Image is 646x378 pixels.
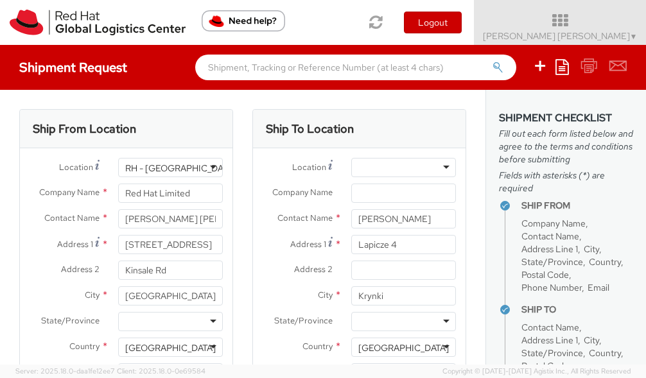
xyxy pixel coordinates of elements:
[521,269,569,280] span: Postal Code
[442,366,631,377] span: Copyright © [DATE]-[DATE] Agistix Inc., All Rights Reserved
[125,162,236,175] div: RH - [GEOGRAPHIC_DATA]
[521,230,579,242] span: Contact Name
[41,315,100,326] span: State/Province
[302,341,333,352] span: Country
[125,341,216,354] div: [GEOGRAPHIC_DATA]
[521,322,579,333] span: Contact Name
[39,187,100,198] span: Company Name
[272,187,333,198] span: Company Name
[499,112,633,124] h3: Shipment Checklist
[274,315,333,326] span: State/Province
[630,31,638,42] span: ▼
[85,289,100,300] span: City
[61,264,100,275] span: Address 2
[483,30,638,42] span: [PERSON_NAME] [PERSON_NAME]
[44,212,100,223] span: Contact Name
[521,201,633,210] h4: Ship From
[290,239,326,250] span: Address 1
[589,256,621,268] span: Country
[521,334,578,346] span: Address Line 1
[521,218,586,229] span: Company Name
[277,212,333,223] span: Contact Name
[15,366,115,375] span: Server: 2025.18.0-daa1fe12ee7
[59,162,93,173] span: Location
[57,239,93,250] span: Address 1
[202,10,285,31] button: Need help?
[589,347,621,359] span: Country
[404,12,462,33] button: Logout
[521,282,582,293] span: Phone Number
[499,169,633,194] span: Fields with asterisks (*) are required
[33,123,136,135] h3: Ship From Location
[117,366,205,375] span: Client: 2025.18.0-0e69584
[10,10,186,35] img: rh-logistics-00dfa346123c4ec078e1.svg
[584,243,599,255] span: City
[521,256,583,268] span: State/Province
[358,341,449,354] div: [GEOGRAPHIC_DATA]
[499,127,633,166] span: Fill out each form listed below and agree to the terms and conditions before submitting
[521,305,633,314] h4: Ship To
[292,162,326,173] span: Location
[521,347,583,359] span: State/Province
[521,360,569,372] span: Postal Code
[195,55,516,80] input: Shipment, Tracking or Reference Number (at least 4 chars)
[318,289,333,300] span: City
[69,341,100,352] span: Country
[294,264,333,275] span: Address 2
[266,123,354,135] h3: Ship To Location
[588,282,609,293] span: Email
[584,334,599,346] span: City
[521,243,578,255] span: Address Line 1
[19,60,127,74] h4: Shipment Request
